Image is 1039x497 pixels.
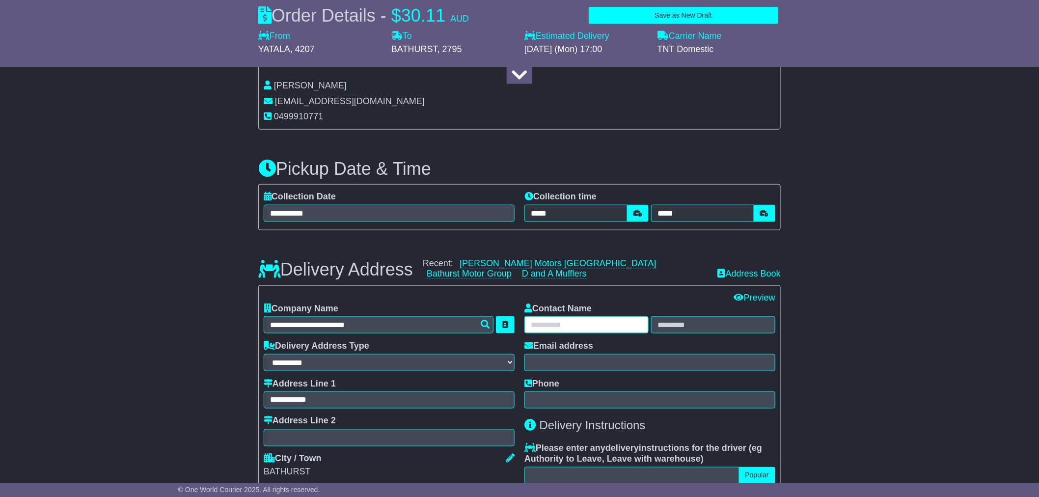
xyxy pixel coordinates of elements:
[524,341,593,352] label: Email address
[264,467,515,478] div: BATHURST
[178,486,320,494] span: © One World Courier 2025. All rights reserved.
[524,31,648,42] label: Estimated Delivery
[718,269,781,278] a: Address Book
[258,5,469,26] div: Order Details -
[391,31,412,42] label: To
[290,44,315,54] span: , 4207
[258,31,290,42] label: From
[524,443,775,465] label: Please enter any instructions for the driver ( )
[450,14,469,24] span: AUD
[258,159,781,179] h3: Pickup Date & Time
[391,5,401,26] span: $
[258,260,413,279] h3: Delivery Address
[274,111,323,121] span: 0499910771
[524,443,762,464] span: eg Authority to Leave, Leave with warehouse
[589,7,778,24] button: Save as New Draft
[524,192,597,202] label: Collection time
[275,96,425,106] span: [EMAIL_ADDRESS][DOMAIN_NAME]
[657,44,781,55] div: TNT Domestic
[264,379,336,389] label: Address Line 1
[524,379,559,389] label: Phone
[657,31,722,42] label: Carrier Name
[401,5,445,26] span: 30.11
[522,269,587,279] a: D and A Mufflers
[264,454,322,465] label: City / Town
[437,44,462,54] span: , 2795
[391,44,437,54] span: BATHURST
[264,304,338,314] label: Company Name
[524,44,648,55] div: [DATE] (Mon) 17:00
[427,269,512,279] a: Bathurst Motor Group
[605,443,639,453] span: delivery
[264,416,336,427] label: Address Line 2
[264,192,336,202] label: Collection Date
[540,419,646,432] span: Delivery Instructions
[460,258,656,269] a: [PERSON_NAME] Motors [GEOGRAPHIC_DATA]
[258,44,290,54] span: YATALA
[734,293,775,303] a: Preview
[264,341,369,352] label: Delivery Address Type
[274,81,347,90] span: [PERSON_NAME]
[423,258,708,279] div: Recent:
[524,304,592,314] label: Contact Name
[739,467,775,484] button: Popular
